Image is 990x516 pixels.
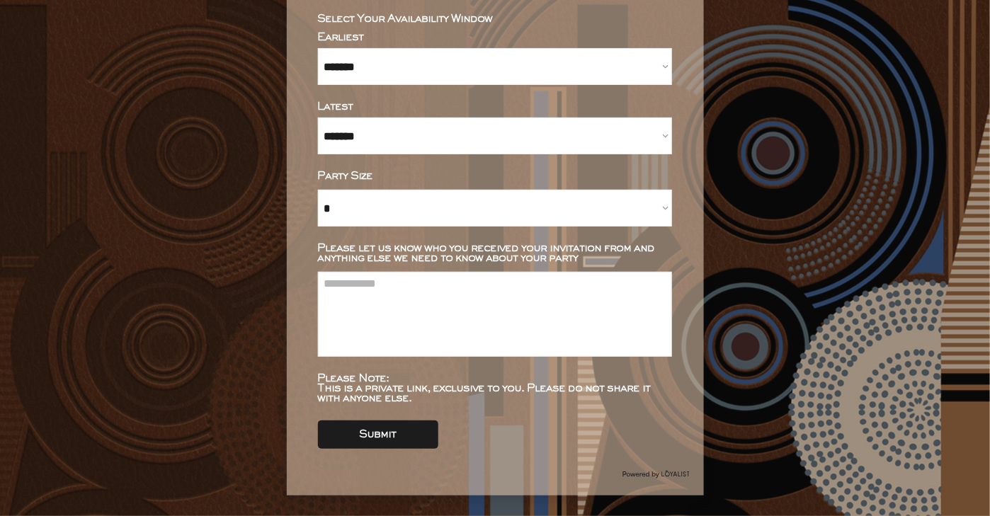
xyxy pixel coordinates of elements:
img: Group%2048096278.svg [622,467,690,481]
div: Submit [360,430,397,440]
div: Please Note: This is a private link, exclusive to you. Please do not share it with anyone else. [318,374,672,403]
div: Select Your Availability Window [318,14,672,24]
div: Latest [318,102,672,112]
div: Earliest [318,33,672,42]
div: Party Size [318,171,672,181]
div: Please let us know who you received your invitation from and anything else we need to know about ... [318,243,672,263]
